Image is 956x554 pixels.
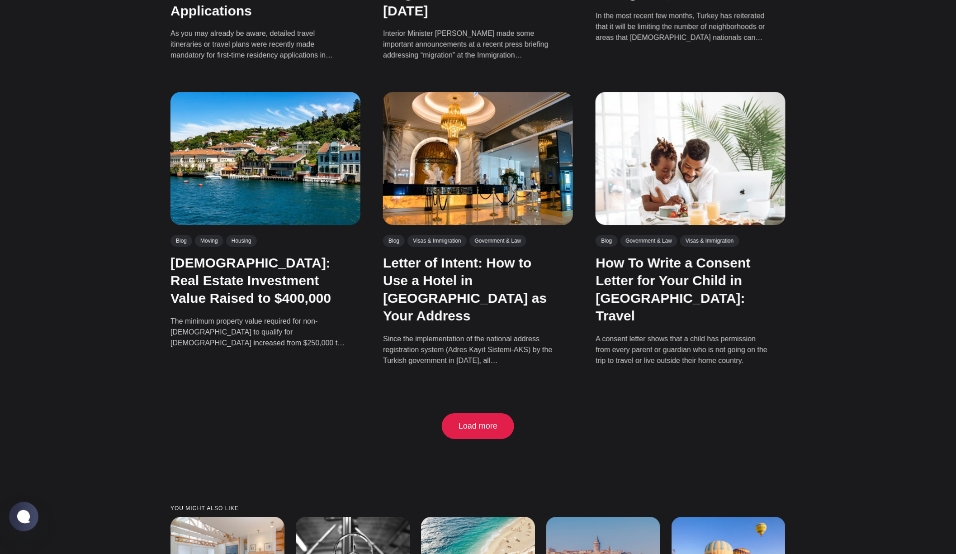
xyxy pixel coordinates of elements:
p: In the most recent few months, Turkey has reiterated that it will be limiting the number of neigh... [596,10,772,43]
a: Blog [170,235,192,247]
a: [DEMOGRAPHIC_DATA]: Real Estate Investment Value Raised to $400,000 [170,255,331,306]
a: Government & Law [469,235,527,247]
a: Blog [596,235,617,247]
img: How To Write a Consent Letter for Your Child in Turkey: Travel [596,92,786,225]
a: Government & Law [620,235,678,247]
a: How To Write a Consent Letter for Your Child in [GEOGRAPHIC_DATA]: Travel [596,255,750,323]
p: Since the implementation of the national address registration system (Adres Kayıt Sistemi-AKS) by... [383,334,559,366]
a: Visas & Immigration [407,235,466,247]
a: Housing [226,235,257,247]
img: Turkish Citizenship: Real Estate Investment Value Raised to $400,000 [170,92,360,225]
a: Visas & Immigration [680,235,739,247]
p: Interior Minister [PERSON_NAME] made some important announcements at a recent press briefing addr... [383,28,559,61]
p: The minimum property value required for non-[DEMOGRAPHIC_DATA] to qualify for [DEMOGRAPHIC_DATA] ... [170,316,347,349]
a: Letter of Intent: How to Use a Hotel in [GEOGRAPHIC_DATA] as Your Address [383,255,547,323]
p: As you may already be aware, detailed travel itineraries or travel plans were recently made manda... [170,28,347,61]
a: Moving [195,235,223,247]
a: Blog [383,235,405,247]
p: A consent letter shows that a child has permission from every parent or guardian who is not going... [596,334,772,366]
button: Load more [444,413,512,439]
small: You might also like [170,506,786,511]
img: Letter of Intent: How to Use a Hotel in Turkey as Your Address [383,92,573,225]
